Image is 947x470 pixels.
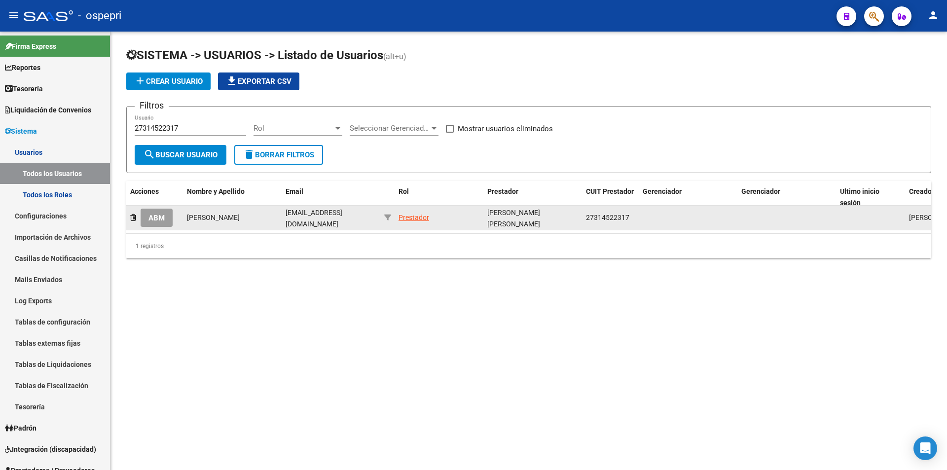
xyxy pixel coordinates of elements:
span: Crear Usuario [134,77,203,86]
mat-icon: person [927,9,939,21]
span: Padrón [5,423,36,434]
span: Gerenciador [741,187,780,195]
span: (alt+u) [383,52,406,61]
span: Exportar CSV [226,77,291,86]
span: Liquidación de Convenios [5,105,91,115]
span: Reportes [5,62,40,73]
span: ABM [148,214,165,222]
mat-icon: delete [243,148,255,160]
datatable-header-cell: Acciones [126,181,183,214]
span: Creado por [909,187,944,195]
button: ABM [141,209,173,227]
datatable-header-cell: Ultimo inicio sesión [836,181,905,214]
span: Prestador [487,187,518,195]
datatable-header-cell: CUIT Prestador [582,181,639,214]
span: Ultimo inicio sesión [840,187,879,207]
div: 1 registros [126,234,931,258]
mat-icon: file_download [226,75,238,87]
span: Email [286,187,303,195]
button: Exportar CSV [218,72,299,90]
span: Seleccionar Gerenciador [350,124,430,133]
div: Prestador [399,212,429,223]
datatable-header-cell: Gerenciador [639,181,737,214]
span: Firma Express [5,41,56,52]
datatable-header-cell: Gerenciador [737,181,836,214]
span: SISTEMA -> USUARIOS -> Listado de Usuarios [126,48,383,62]
datatable-header-cell: Rol [395,181,483,214]
h3: Filtros [135,99,169,112]
span: [EMAIL_ADDRESS][DOMAIN_NAME] [286,209,342,228]
button: Crear Usuario [126,72,211,90]
datatable-header-cell: Email [282,181,380,214]
span: Buscar Usuario [144,150,218,159]
span: [PERSON_NAME] [PERSON_NAME] [487,209,540,228]
mat-icon: add [134,75,146,87]
span: [PERSON_NAME] [187,214,240,221]
span: Integración (discapacidad) [5,444,96,455]
div: Open Intercom Messenger [913,436,937,460]
span: Gerenciador [643,187,682,195]
span: CUIT Prestador [586,187,634,195]
button: Buscar Usuario [135,145,226,165]
span: Mostrar usuarios eliminados [458,123,553,135]
button: Borrar Filtros [234,145,323,165]
span: Tesorería [5,83,43,94]
datatable-header-cell: Prestador [483,181,582,214]
span: - ospepri [78,5,121,27]
datatable-header-cell: Nombre y Apellido [183,181,282,214]
span: Nombre y Apellido [187,187,245,195]
mat-icon: search [144,148,155,160]
span: 27314522317 [586,214,629,221]
span: Sistema [5,126,37,137]
span: Acciones [130,187,159,195]
span: Rol [254,124,333,133]
mat-icon: menu [8,9,20,21]
span: Rol [399,187,409,195]
span: Borrar Filtros [243,150,314,159]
